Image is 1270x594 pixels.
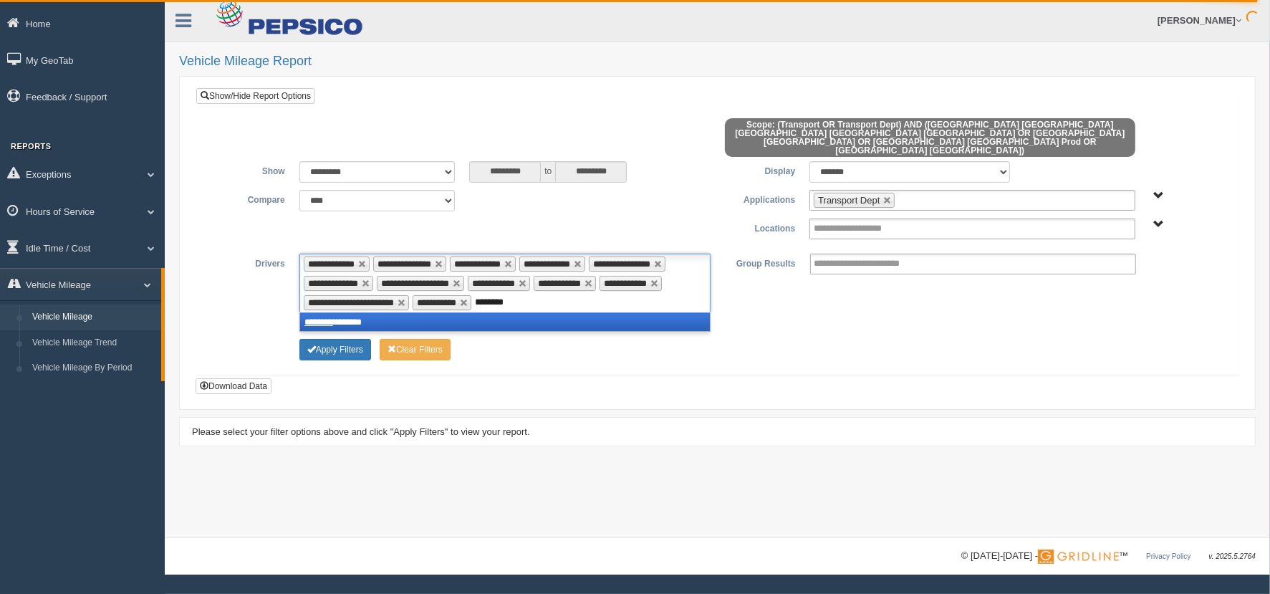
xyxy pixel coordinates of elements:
[541,161,555,183] span: to
[299,339,371,360] button: Change Filter Options
[207,190,292,207] label: Compare
[380,339,451,360] button: Change Filter Options
[196,88,315,104] a: Show/Hide Report Options
[26,330,161,356] a: Vehicle Mileage Trend
[196,378,271,394] button: Download Data
[1146,552,1190,560] a: Privacy Policy
[725,118,1136,157] span: Scope: (Transport OR Transport Dept) AND ([GEOGRAPHIC_DATA] [GEOGRAPHIC_DATA] [GEOGRAPHIC_DATA] [...
[718,190,803,207] label: Applications
[1038,550,1119,564] img: Gridline
[1209,552,1256,560] span: v. 2025.5.2764
[818,195,880,206] span: Transport Dept
[192,426,530,437] span: Please select your filter options above and click "Apply Filters" to view your report.
[26,305,161,330] a: Vehicle Mileage
[207,254,292,271] label: Drivers
[961,549,1256,564] div: © [DATE]-[DATE] - ™
[718,219,803,236] label: Locations
[718,254,803,271] label: Group Results
[26,355,161,381] a: Vehicle Mileage By Period
[718,161,803,178] label: Display
[179,54,1256,69] h2: Vehicle Mileage Report
[207,161,292,178] label: Show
